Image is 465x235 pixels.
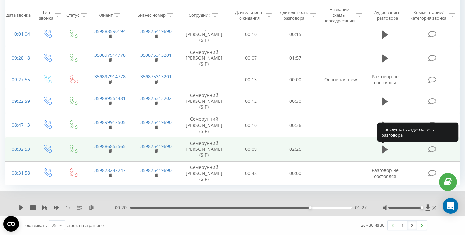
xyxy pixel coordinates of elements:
td: 00:12 [229,89,273,113]
div: Accessibility label [421,206,423,209]
td: Основная new [318,70,364,89]
div: Длительность ожидания [235,9,264,21]
div: 25 [52,222,57,228]
td: Семерунний [PERSON_NAME] (SIP) [179,46,229,70]
div: 09:27:55 [12,73,27,86]
td: Семерунний [PERSON_NAME] (SIP) [179,137,229,161]
td: 02:26 [273,137,318,161]
div: Комментарий/категория звонка [410,9,448,21]
div: Сотрудник [189,12,210,18]
td: 01:57 [273,46,318,70]
a: 359875313201 [140,73,172,80]
div: Бизнес номер [137,12,166,18]
a: 359897914778 [94,52,126,58]
div: Тип звонка [39,9,53,21]
td: Семерунний [PERSON_NAME] (SIP) [179,22,229,46]
a: 359875419690 [140,28,172,34]
td: Семерунний [PERSON_NAME] (SIP) [179,89,229,113]
div: Прослушать аудиозапись разговора [377,122,459,142]
a: 359875419690 [140,143,172,149]
span: - 00:20 [113,204,130,211]
div: Название схемы переадресации [323,7,355,23]
td: 00:10 [229,22,273,46]
a: 359889554481 [94,95,126,101]
a: 359875313201 [140,52,172,58]
div: Accessibility label [309,206,312,209]
div: 08:32:53 [12,143,27,156]
a: 359875313202 [140,95,172,101]
div: Длительность разговора [279,9,309,21]
a: 359899912505 [94,119,126,125]
a: 359886855565 [94,143,126,149]
div: 09:22:59 [12,95,27,108]
span: 1 x [66,204,70,211]
td: 00:48 [229,161,273,185]
div: Аудиозапись разговора [370,9,405,21]
span: строк на странице [67,222,104,228]
a: 359897914778 [94,73,126,80]
span: 01:27 [355,204,367,211]
td: Семерунний [PERSON_NAME] (SIP) [179,113,229,137]
div: Дата звонка [6,12,31,18]
a: 2 [407,221,417,230]
a: 359878242247 [94,167,126,173]
a: 359875419690 [140,167,172,173]
div: Статус [66,12,79,18]
div: Open Intercom Messenger [443,198,458,214]
div: 08:31:58 [12,167,27,180]
td: 00:00 [273,70,318,89]
a: 359875419690 [140,119,172,125]
td: Семерунний [PERSON_NAME] (SIP) [179,161,229,185]
span: Разговор не состоялся [372,167,399,179]
td: 00:00 [273,161,318,185]
div: 10:01:04 [12,28,27,40]
a: 1 [397,221,407,230]
div: 09:28:18 [12,52,27,65]
td: 00:15 [273,22,318,46]
td: 00:10 [229,113,273,137]
td: 00:13 [229,70,273,89]
td: 00:07 [229,46,273,70]
div: Клиент [98,12,113,18]
div: 26 - 36 из 36 [361,222,384,228]
td: 00:09 [229,137,273,161]
a: 359888590194 [94,28,126,34]
span: Показывать [23,222,47,228]
div: 08:47:13 [12,119,27,132]
td: 00:36 [273,113,318,137]
span: Разговор не состоялся [372,73,399,86]
button: Open CMP widget [3,216,19,232]
td: 00:30 [273,89,318,113]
